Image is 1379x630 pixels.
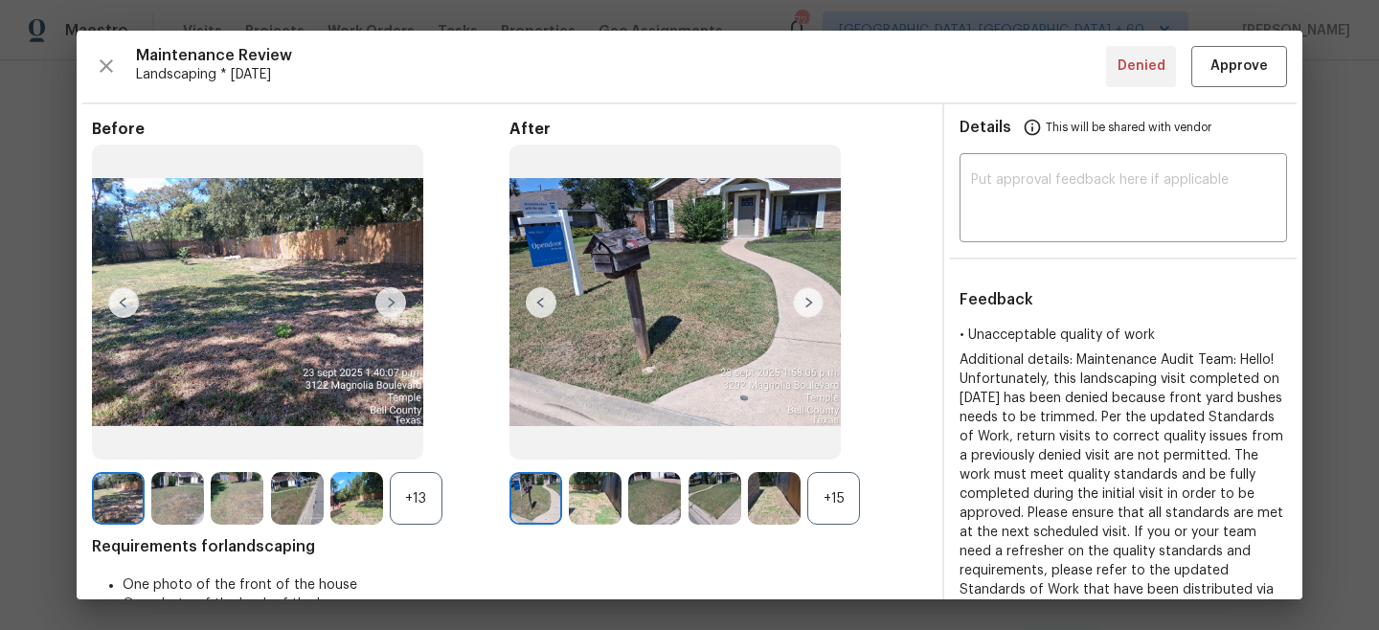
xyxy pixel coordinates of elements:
[375,287,406,318] img: right-chevron-button-url
[1191,46,1287,87] button: Approve
[509,120,927,139] span: After
[807,472,860,525] div: +15
[123,575,927,595] li: One photo of the front of the house
[136,46,1106,65] span: Maintenance Review
[1210,55,1268,79] span: Approve
[123,595,927,614] li: One photo of the back of the house
[136,65,1106,84] span: Landscaping * [DATE]
[960,104,1011,150] span: Details
[108,287,139,318] img: left-chevron-button-url
[92,120,509,139] span: Before
[960,328,1155,342] span: • Unacceptable quality of work
[526,287,556,318] img: left-chevron-button-url
[390,472,442,525] div: +13
[960,353,1283,616] span: Additional details: Maintenance Audit Team: Hello! Unfortunately, this landscaping visit complete...
[1046,104,1211,150] span: This will be shared with vendor
[960,292,1033,307] span: Feedback
[793,287,824,318] img: right-chevron-button-url
[92,537,927,556] span: Requirements for landscaping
